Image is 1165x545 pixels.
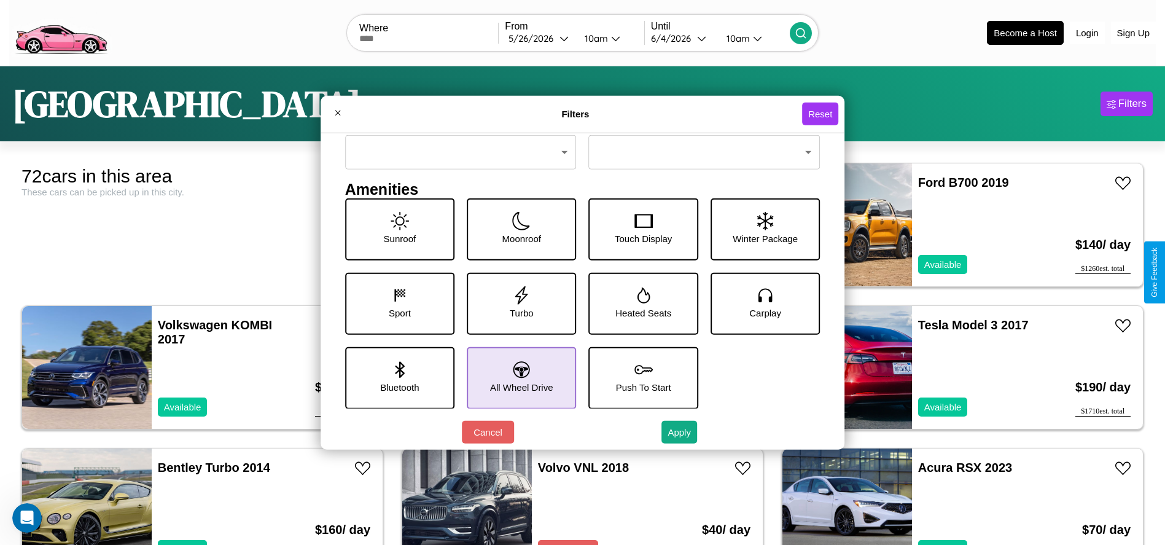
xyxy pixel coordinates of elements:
[918,318,1029,332] a: Tesla Model 3 2017
[1111,22,1156,44] button: Sign Up
[1101,92,1153,116] button: Filters
[924,399,962,415] p: Available
[1118,98,1147,110] div: Filters
[345,117,577,135] h4: Fuel
[21,166,383,187] div: 72 cars in this area
[1075,225,1131,264] h3: $ 140 / day
[615,304,671,321] p: Heated Seats
[538,461,629,474] a: Volvo VNL 2018
[1075,264,1131,274] div: $ 1260 est. total
[158,461,270,474] a: Bentley Turbo 2014
[315,368,370,407] h3: $ 160 / day
[749,304,781,321] p: Carplay
[717,32,790,45] button: 10am
[508,33,559,44] div: 5 / 26 / 2026
[661,421,697,444] button: Apply
[1075,368,1131,407] h3: $ 190 / day
[651,33,697,44] div: 6 / 4 / 2026
[380,378,419,395] p: Bluetooth
[510,304,534,321] p: Turbo
[505,21,644,32] label: From
[616,378,671,395] p: Push To Start
[315,407,370,417] div: $ 1440 est. total
[502,230,541,246] p: Moonroof
[349,109,802,119] h4: Filters
[359,23,498,34] label: Where
[589,117,820,135] h4: Transmission
[918,176,1009,189] a: Ford B700 2019
[12,79,361,129] h1: [GEOGRAPHIC_DATA]
[9,6,112,57] img: logo
[1150,248,1159,297] div: Give Feedback
[579,33,611,44] div: 10am
[924,256,962,273] p: Available
[462,421,514,444] button: Cancel
[1075,407,1131,417] div: $ 1710 est. total
[384,230,416,246] p: Sunroof
[158,318,272,346] a: Volkswagen KOMBI 2017
[490,378,553,395] p: All Wheel Drive
[651,21,790,32] label: Until
[575,32,644,45] button: 10am
[505,32,574,45] button: 5/26/2026
[389,304,411,321] p: Sport
[12,503,42,533] iframe: Intercom live chat
[615,230,672,246] p: Touch Display
[21,187,383,197] div: These cars can be picked up in this city.
[164,399,201,415] p: Available
[720,33,753,44] div: 10am
[802,103,838,125] button: Reset
[345,180,820,198] h4: Amenities
[918,461,1012,474] a: Acura RSX 2023
[733,230,798,246] p: Winter Package
[1070,22,1105,44] button: Login
[987,21,1064,45] button: Become a Host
